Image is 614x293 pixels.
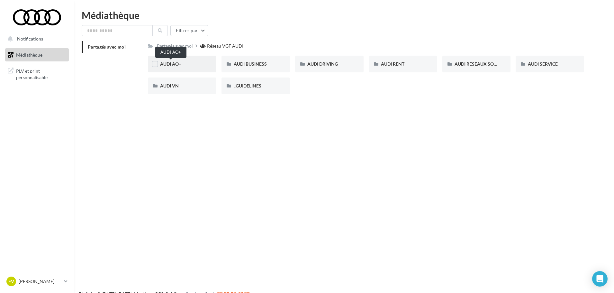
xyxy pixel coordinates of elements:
div: Open Intercom Messenger [592,271,608,287]
button: Filtrer par [170,25,208,36]
span: _GUIDELINES [234,83,261,88]
span: AUDI SERVICE [528,61,558,67]
span: AUDI VN [160,83,179,88]
button: Notifications [4,32,68,46]
span: AUDI RESEAUX SOCIAUX [455,61,508,67]
span: AUDI BUSINESS [234,61,267,67]
span: Notifications [17,36,43,41]
div: Réseau VGF AUDI [207,43,243,49]
span: PLV et print personnalisable [16,67,66,80]
span: AUDI AO+ [160,61,181,67]
span: Partagés avec moi [88,44,126,50]
p: [PERSON_NAME] [19,278,61,285]
div: AUDI AO+ [155,47,186,58]
span: Médiathèque [16,52,42,58]
a: FV [PERSON_NAME] [5,275,69,288]
div: Médiathèque [82,10,606,20]
span: AUDI RENT [381,61,404,67]
span: FV [8,278,14,285]
a: PLV et print personnalisable [4,64,70,83]
div: Partagés avec moi [157,43,193,49]
a: Médiathèque [4,48,70,62]
span: AUDI DRIVING [307,61,338,67]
